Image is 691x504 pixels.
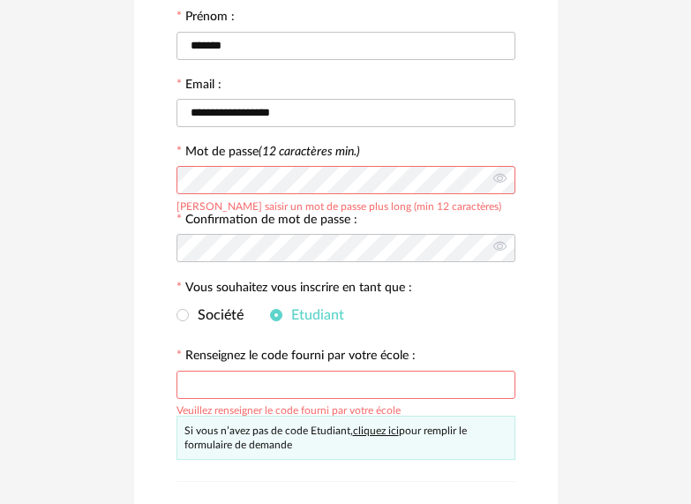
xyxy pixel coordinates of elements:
label: Confirmation de mot de passe : [177,214,357,229]
div: Veuillez renseigner le code fourni par votre école [177,402,401,416]
span: Société [189,308,244,322]
label: Renseignez le code fourni par votre école : [177,350,416,365]
i: (12 caractères min.) [259,146,360,158]
label: Prénom : [177,11,235,26]
label: Vous souhaitez vous inscrire en tant que : [177,282,412,297]
label: Mot de passe [185,146,360,158]
label: Email : [177,79,222,94]
div: [PERSON_NAME] saisir un mot de passe plus long (min 12 caractères) [177,198,501,212]
div: Si vous n’avez pas de code Etudiant, pour remplir le formulaire de demande [177,416,515,460]
a: cliquez ici [353,425,399,436]
span: Etudiant [282,308,344,322]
